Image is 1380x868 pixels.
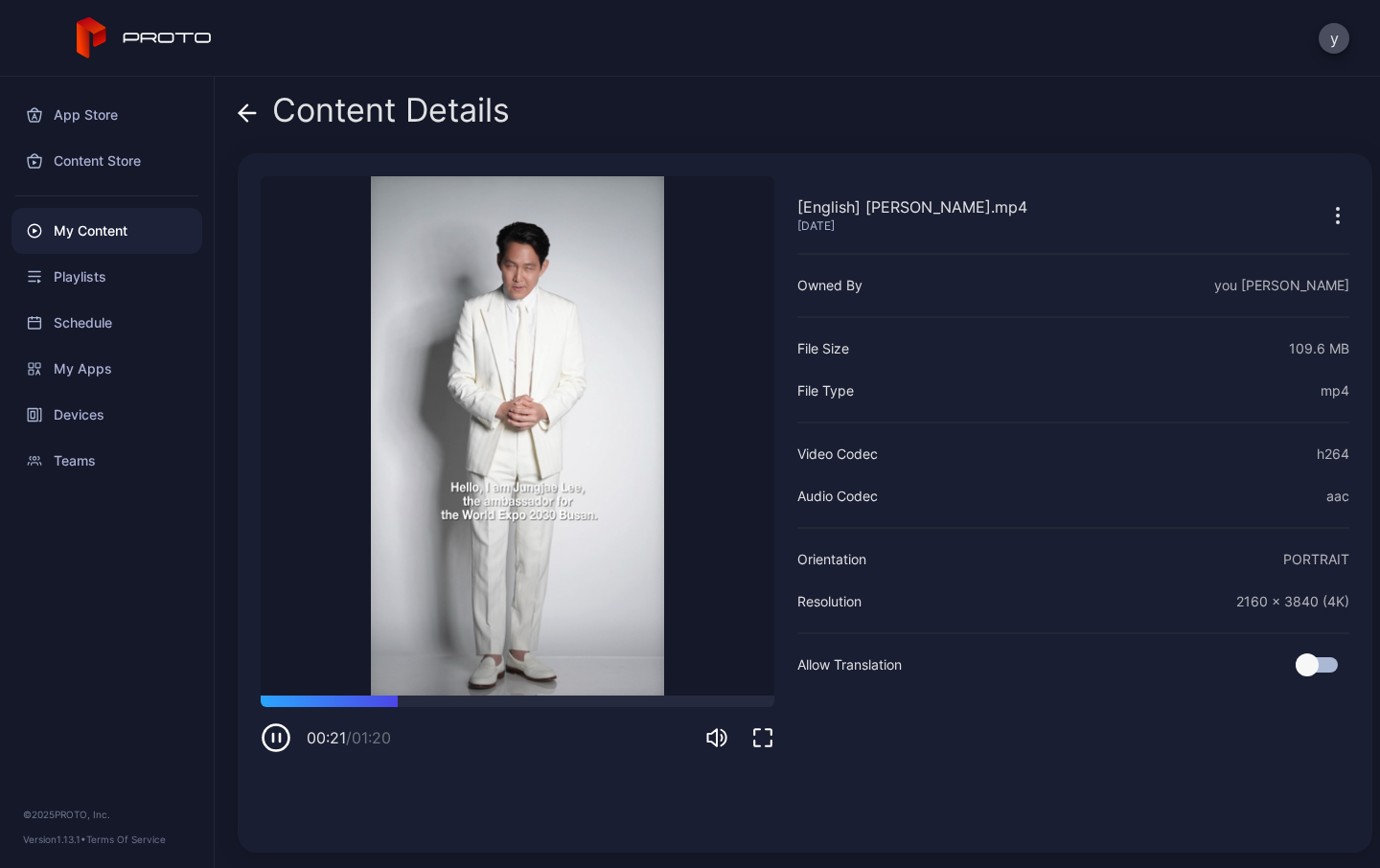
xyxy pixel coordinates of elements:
[797,590,862,613] div: Resolution
[307,726,391,749] div: 00:21
[11,138,202,184] a: Content Store
[11,92,202,138] a: App Store
[797,274,862,297] div: Owned By
[11,346,202,392] a: My Apps
[1326,485,1349,508] div: aac
[1236,590,1349,613] div: 2160 x 3840 (4K)
[1289,337,1349,360] div: 109.6 MB
[1214,274,1349,297] div: you [PERSON_NAME]
[797,379,854,402] div: File Type
[11,392,202,438] a: Devices
[346,728,391,747] span: / 01:20
[797,443,878,466] div: Video Codec
[797,653,902,676] div: Allow Translation
[797,548,866,571] div: Orientation
[261,176,774,696] video: Sorry, your browser doesn‘t support embedded videos
[23,834,86,845] span: Version 1.13.1 •
[1317,443,1349,466] div: h264
[797,337,849,360] div: File Size
[11,254,202,300] a: Playlists
[11,208,202,254] a: My Content
[1319,23,1349,54] button: y
[11,438,202,484] a: Teams
[1283,548,1349,571] div: PORTRAIT
[797,485,878,508] div: Audio Codec
[797,195,1027,218] div: [English] [PERSON_NAME].mp4
[23,807,191,822] div: © 2025 PROTO, Inc.
[1321,379,1349,402] div: mp4
[11,300,202,346] a: Schedule
[86,834,166,845] a: Terms Of Service
[238,92,510,138] div: Content Details
[797,218,1027,234] div: [DATE]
